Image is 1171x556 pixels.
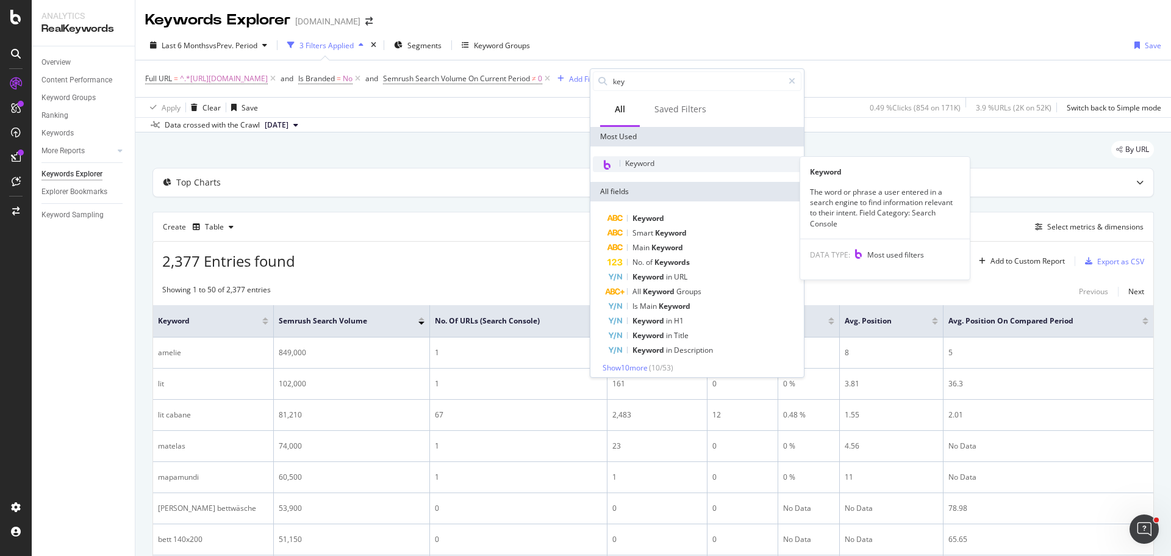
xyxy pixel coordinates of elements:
span: Keyword [632,213,664,223]
div: Create [163,217,238,237]
div: 0.49 % Clicks ( 854 on 171K ) [870,103,961,113]
div: 12 [712,410,773,421]
div: Domaine: [DOMAIN_NAME] [32,32,138,42]
div: 0 % [783,378,834,389]
span: Groups [676,286,701,297]
div: [PERSON_NAME] bettwäsche [158,503,268,514]
div: 5 [948,347,1148,358]
div: 3 Filters Applied [299,40,354,51]
div: 8 [845,347,938,358]
span: URL [674,272,687,282]
a: Keyword Groups [41,92,126,104]
div: 0 [435,503,602,514]
div: No Data [845,503,938,514]
button: Clear [186,98,221,117]
iframe: Intercom live chat [1130,514,1159,544]
div: Add to Custom Report [990,258,1065,265]
div: No Data [783,534,834,545]
span: Semrush Search Volume On Current Period [383,73,530,84]
div: 1 [435,441,602,452]
span: Main [632,242,651,253]
div: No Data [948,441,1148,452]
button: Keyword Groups [457,35,535,55]
div: v 4.0.25 [34,20,60,29]
div: 51,150 [279,534,424,545]
div: 0 % [783,472,834,483]
span: No. [632,257,646,267]
div: 1 [435,472,602,483]
div: 3.9 % URLs ( 2K on 52K ) [976,103,1051,113]
a: Explorer Bookmarks [41,186,126,198]
div: 0 [712,378,773,389]
a: Keyword Sampling [41,209,126,222]
span: H1 [674,316,684,326]
div: 36.3 [948,378,1148,389]
div: Overview [41,56,71,69]
span: = [337,73,341,84]
span: Keyword [632,330,666,341]
div: Content Performance [41,74,112,87]
button: Last 6 MonthsvsPrev. Period [145,35,272,55]
span: No [343,70,353,87]
div: More Reports [41,145,85,157]
div: 0 % [783,347,834,358]
span: Keyword [632,316,666,326]
div: 161 [612,378,702,389]
div: Clear [202,103,221,113]
div: Analytics [41,10,125,22]
input: Search by field name [612,72,783,90]
div: 81,210 [279,410,424,421]
span: By URL [1125,146,1149,153]
img: website_grey.svg [20,32,29,42]
div: Saved Filters [654,103,706,115]
div: Next [1128,286,1144,297]
div: 102,000 [279,378,424,389]
a: Ranking [41,109,126,122]
button: Export as CSV [1080,251,1144,271]
div: No Data [948,472,1148,483]
span: ^.*[URL][DOMAIN_NAME] [180,70,268,87]
div: Showing 1 to 50 of 2,377 entries [162,284,271,299]
div: Domaine [63,72,94,80]
div: 1 [612,472,702,483]
div: 849,000 [279,347,424,358]
div: 3.81 [845,378,938,389]
div: Add Filter [569,74,601,84]
div: and [281,73,293,84]
span: Semrush Search Volume [279,316,400,327]
div: 0 [712,534,773,545]
span: = [174,73,178,84]
div: Export as CSV [1097,256,1144,267]
div: 65.65 [948,534,1148,545]
div: Top Charts [176,176,221,189]
div: Previous [1079,286,1108,297]
div: 2,483 [612,410,702,421]
div: lit [158,378,268,389]
span: Keyword [158,316,244,327]
button: 3 Filters Applied [282,35,368,55]
div: [DOMAIN_NAME] [295,15,360,27]
img: tab_domain_overview_orange.svg [49,71,59,81]
div: No Data [783,503,834,514]
div: Explorer Bookmarks [41,186,107,198]
div: 60,500 [279,472,424,483]
span: Keyword [632,345,666,355]
div: Table [205,223,224,231]
a: Overview [41,56,126,69]
span: Segments [407,40,442,51]
div: No Data [845,534,938,545]
span: in [666,345,674,355]
div: 23 [612,441,702,452]
div: All fields [590,182,804,201]
span: Is Branded [298,73,335,84]
div: 0 [712,503,773,514]
div: Select metrics & dimensions [1047,222,1144,232]
span: Avg. Position On Compared Period [948,316,1124,327]
div: Keyword Sampling [41,209,104,222]
button: and [365,73,378,84]
button: Apply [145,98,181,117]
div: Mots-clés [152,72,187,80]
span: 0 [538,70,542,87]
div: mapamundi [158,472,268,483]
button: Switch back to Simple mode [1062,98,1161,117]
